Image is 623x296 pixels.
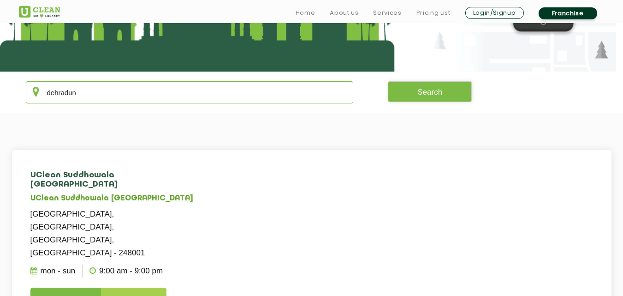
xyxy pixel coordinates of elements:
a: About us [330,7,358,18]
button: Search [388,81,472,102]
a: Home [296,7,315,18]
p: [GEOGRAPHIC_DATA], [GEOGRAPHIC_DATA], [GEOGRAPHIC_DATA], [GEOGRAPHIC_DATA] - 248001 [30,208,195,260]
p: 9:00 AM - 9:00 PM [89,265,163,278]
a: Franchise [539,7,597,19]
p: Mon - Sun [30,265,76,278]
a: Login/Signup [465,7,524,19]
input: Enter city/area/pin Code [26,81,354,103]
img: UClean Laundry and Dry Cleaning [19,6,60,18]
a: Services [373,7,401,18]
h5: UClean Suddhowala [GEOGRAPHIC_DATA] [30,194,195,203]
h4: UClean Suddhowala [GEOGRAPHIC_DATA] [30,171,195,189]
a: Pricing List [416,7,451,18]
